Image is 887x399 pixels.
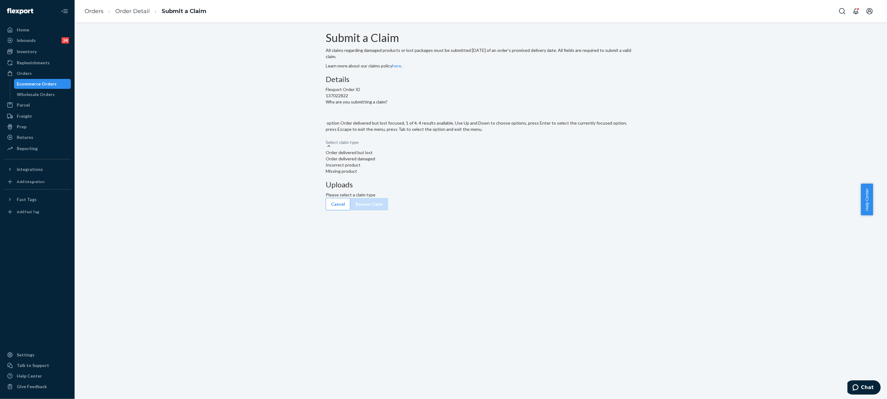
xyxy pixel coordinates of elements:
div: Parcel [17,102,30,108]
button: Close Navigation [58,5,71,17]
div: Freight [17,113,32,119]
div: Add Fast Tag [17,209,39,214]
p: option Order delivered but lost focused, 1 of 4. 4 results available. Use Up and Down to choose o... [326,120,636,132]
a: Replenishments [4,58,71,68]
div: Order delivered damaged [326,156,636,162]
a: here [392,63,401,68]
button: Open Search Box [836,5,848,17]
div: Wholesale Orders [17,91,55,98]
a: Orders [85,8,103,15]
div: Add Integration [17,179,44,184]
div: Ecommerce Orders [17,81,57,87]
a: Submit a Claim [162,8,206,15]
a: Wholesale Orders [14,89,71,99]
p: Please select a claim type [326,192,636,198]
button: Talk to Support [4,360,71,370]
a: Freight [4,111,71,121]
a: Orders [4,68,71,78]
a: Ecommerce Orders [14,79,71,89]
div: Reporting [17,145,38,152]
button: Give Feedback [4,382,71,392]
a: Add Integration [4,177,71,187]
a: Help Center [4,371,71,381]
div: Inbounds [17,37,36,44]
button: Cancel [326,198,350,210]
div: 137022822 [326,93,636,99]
a: Order Detail [115,8,150,15]
a: Prep [4,122,71,132]
div: Home [17,27,29,33]
button: Open account menu [863,5,876,17]
a: Inbounds24 [4,35,71,45]
button: Review Claim [350,198,388,210]
p: Why are you submitting a claim? [326,99,388,105]
a: Parcel [4,100,71,110]
div: Fast Tags [17,196,37,203]
div: Incorrect product [326,162,636,168]
h1: Submit a Claim [326,32,636,44]
div: 24 [62,37,69,44]
div: Flexport Order ID [326,86,636,93]
a: Reporting [4,144,71,154]
div: Replenishments [17,60,50,66]
button: Help Center [861,184,873,215]
div: Orders [17,70,32,76]
button: Open notifications [850,5,862,17]
div: Give Feedback [17,383,47,390]
a: Home [4,25,71,35]
ol: breadcrumbs [80,2,211,21]
h3: Details [326,75,636,83]
a: Add Fast Tag [4,207,71,217]
div: Prep [17,124,26,130]
div: Order delivered but lost [326,149,636,156]
div: Help Center [17,373,42,379]
div: Settings [17,352,34,358]
h3: Uploads [326,181,636,189]
div: Missing product [326,168,636,174]
div: Talk to Support [17,362,49,369]
button: Fast Tags [4,195,71,204]
div: Returns [17,134,33,140]
div: Integrations [17,166,43,172]
div: Inventory [17,48,37,55]
a: Inventory [4,47,71,57]
p: Learn more about our claims policy . [326,63,636,69]
button: Integrations [4,164,71,174]
img: Flexport logo [7,8,33,14]
div: Select claim type [326,139,359,145]
a: Returns [4,132,71,142]
iframe: Opens a widget where you can chat to one of our agents [848,380,881,396]
a: Settings [4,350,71,360]
p: All claims regarding damaged products or lost packages must be submitted [DATE] of an order’s pro... [326,47,636,60]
